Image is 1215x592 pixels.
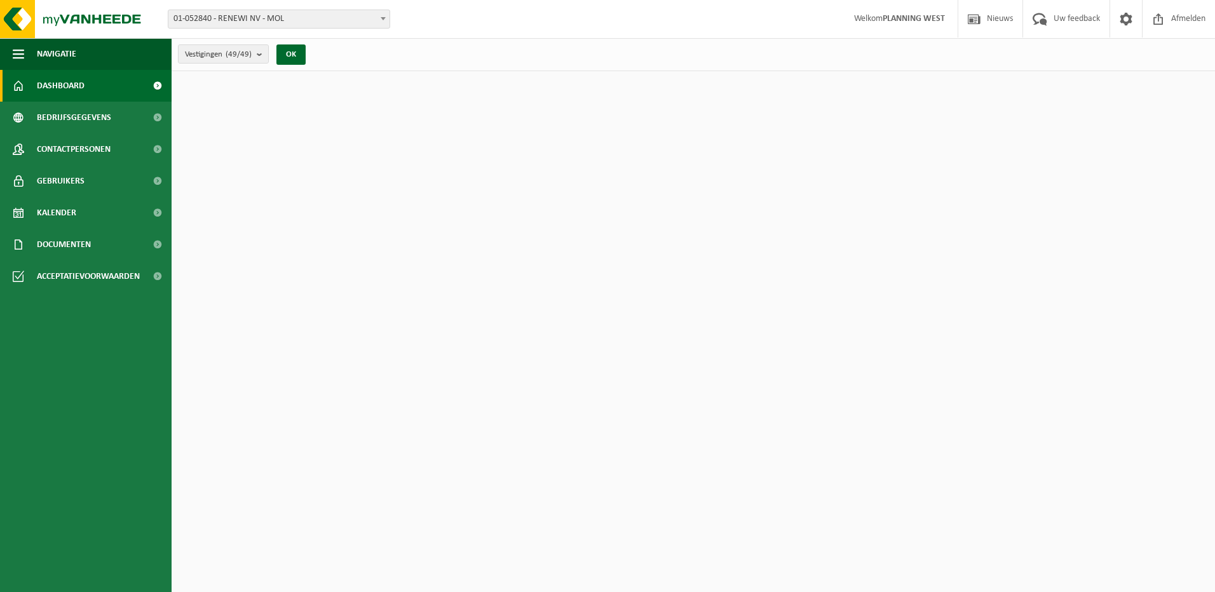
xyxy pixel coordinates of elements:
span: Documenten [37,229,91,260]
span: Kalender [37,197,76,229]
strong: PLANNING WEST [883,14,945,24]
span: 01-052840 - RENEWI NV - MOL [168,10,390,28]
span: Navigatie [37,38,76,70]
span: Vestigingen [185,45,252,64]
button: Vestigingen(49/49) [178,44,269,64]
span: Bedrijfsgegevens [37,102,111,133]
span: Gebruikers [37,165,85,197]
button: OK [276,44,306,65]
span: 01-052840 - RENEWI NV - MOL [168,10,390,29]
span: Contactpersonen [37,133,111,165]
count: (49/49) [226,50,252,58]
span: Acceptatievoorwaarden [37,260,140,292]
span: Dashboard [37,70,85,102]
